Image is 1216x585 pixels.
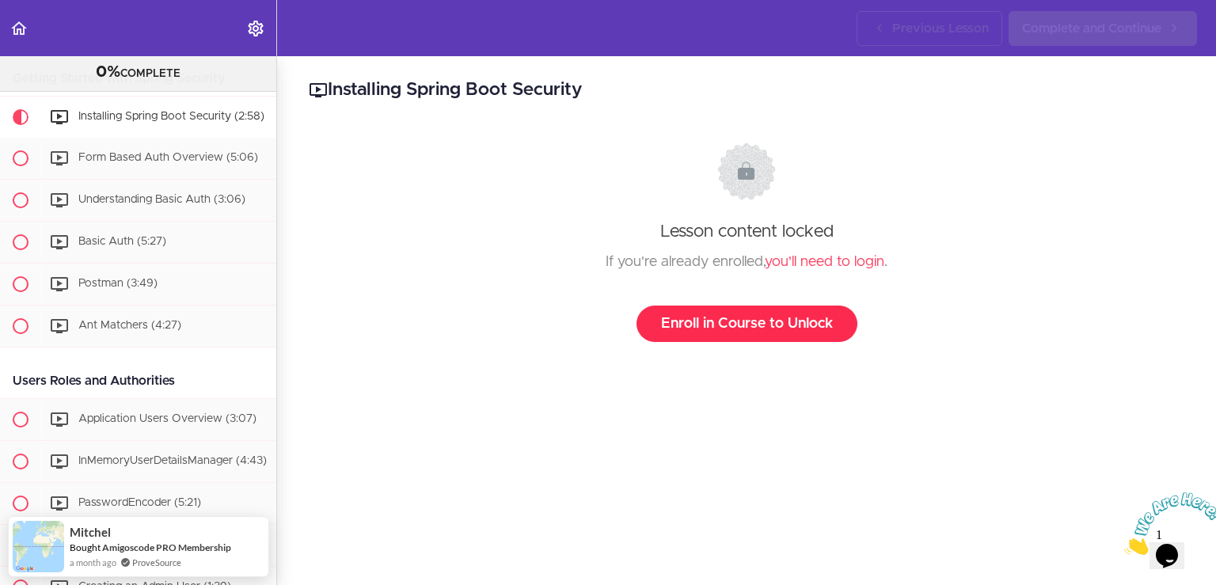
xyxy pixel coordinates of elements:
[78,111,264,122] span: Installing Spring Boot Security (2:58)
[78,497,201,508] span: PasswordEncoder (5:21)
[246,19,265,38] svg: Settings Menu
[6,6,13,20] span: 1
[636,306,857,342] a: Enroll in Course to Unlock
[70,556,116,569] span: a month ago
[78,455,267,466] span: InMemoryUserDetailsManager (4:43)
[1118,486,1216,561] iframe: chat widget
[324,142,1169,342] div: Lesson content locked
[765,255,884,269] a: you'll need to login
[13,521,64,572] img: provesource social proof notification image
[78,194,245,205] span: Understanding Basic Auth (3:06)
[78,152,258,163] span: Form Based Auth Overview (5:06)
[78,278,158,289] span: Postman (3:49)
[70,526,111,539] span: Mitchel
[857,11,1002,46] a: Previous Lesson
[9,19,28,38] svg: Back to course curriculum
[96,64,120,80] span: 0%
[309,77,1184,104] h2: Installing Spring Boot Security
[324,250,1169,274] div: If you're already enrolled, .
[132,556,181,569] a: ProveSource
[78,236,166,247] span: Basic Auth (5:27)
[1009,11,1197,46] a: Complete and Continue
[78,320,181,331] span: Ant Matchers (4:27)
[78,413,256,424] span: Application Users Overview (3:07)
[1022,19,1161,38] span: Complete and Continue
[20,63,256,83] div: COMPLETE
[892,19,989,38] span: Previous Lesson
[6,6,104,69] img: Chat attention grabber
[70,541,101,553] span: Bought
[102,541,231,553] a: Amigoscode PRO Membership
